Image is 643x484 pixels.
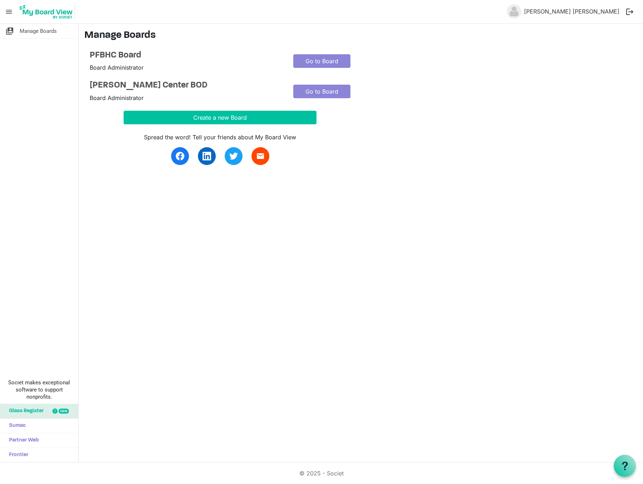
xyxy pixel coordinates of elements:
a: [PERSON_NAME] Center BOD [90,80,283,91]
img: linkedin.svg [203,152,211,160]
a: My Board View Logo [18,3,78,21]
div: new [59,409,69,414]
span: Partner Web [5,433,39,448]
div: Spread the word! Tell your friends about My Board View [124,133,316,141]
img: My Board View Logo [18,3,75,21]
img: facebook.svg [176,152,184,160]
img: no-profile-picture.svg [507,4,521,19]
a: © 2025 - Societ [299,470,344,477]
a: PFBHC Board [90,50,283,61]
span: switch_account [5,24,14,38]
a: email [251,147,269,165]
a: Go to Board [293,85,350,98]
span: menu [2,5,16,19]
a: [PERSON_NAME] [PERSON_NAME] [521,4,622,19]
span: Sumac [5,419,26,433]
span: Manage Boards [20,24,57,38]
span: Board Administrator [90,94,144,101]
span: Board Administrator [90,64,144,71]
img: twitter.svg [229,152,238,160]
span: Societ makes exceptional software to support nonprofits. [3,379,75,400]
span: Glass Register [5,404,44,418]
button: Create a new Board [124,111,316,124]
h3: Manage Boards [84,30,637,42]
button: logout [622,4,637,19]
a: Go to Board [293,54,350,68]
span: email [256,152,265,160]
span: Frontier [5,448,28,462]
